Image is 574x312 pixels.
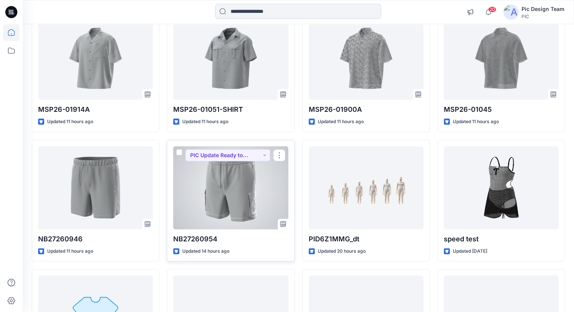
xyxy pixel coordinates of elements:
[38,146,153,229] a: NB27260946
[47,247,93,255] p: Updated 11 hours ago
[309,104,423,115] p: MSP26-01900A
[47,118,93,126] p: Updated 11 hours ago
[318,118,364,126] p: Updated 11 hours ago
[309,234,423,244] p: PID6Z1MMG_dt
[309,146,423,229] a: PID6Z1MMG_dt
[444,104,559,115] p: MSP26-01045
[444,17,559,100] a: MSP26-01045
[173,234,288,244] p: NB27260954
[182,118,228,126] p: Updated 11 hours ago
[309,17,423,100] a: MSP26-01900A
[522,14,565,19] div: PIC
[182,247,229,255] p: Updated 14 hours ago
[173,17,288,100] a: MSP26-01051-SHIRT
[444,146,559,229] a: speed test
[488,6,496,12] span: 20
[503,5,519,20] img: avatar
[38,234,153,244] p: NB27260946
[522,5,565,14] div: Pic Design Team
[38,17,153,100] a: MSP26-01914A
[318,247,366,255] p: Updated 20 hours ago
[173,146,288,229] a: NB27260954
[453,247,487,255] p: Updated [DATE]
[38,104,153,115] p: MSP26-01914A
[453,118,499,126] p: Updated 11 hours ago
[444,234,559,244] p: speed test
[173,104,288,115] p: MSP26-01051-SHIRT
